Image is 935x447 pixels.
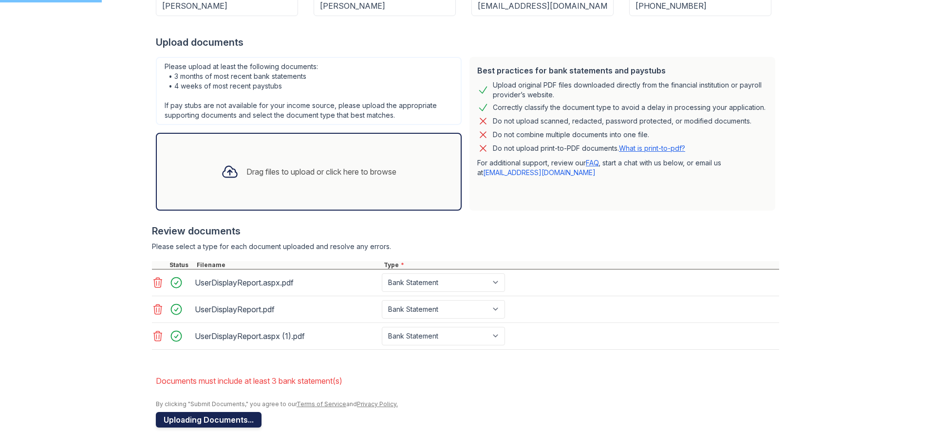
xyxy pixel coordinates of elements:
div: Type [382,261,779,269]
div: Upload documents [156,36,779,49]
div: Do not combine multiple documents into one file. [493,129,649,141]
a: [EMAIL_ADDRESS][DOMAIN_NAME] [483,168,596,177]
a: Terms of Service [297,400,346,408]
div: Status [168,261,195,269]
div: Do not upload scanned, redacted, password protected, or modified documents. [493,115,751,127]
a: Privacy Policy. [357,400,398,408]
div: By clicking "Submit Documents," you agree to our and [156,400,779,408]
div: Review documents [152,224,779,238]
div: Upload original PDF files downloaded directly from the financial institution or payroll provider’... [493,80,767,100]
a: What is print-to-pdf? [619,144,685,152]
a: FAQ [586,159,598,167]
div: Filename [195,261,382,269]
div: UserDisplayReport.aspx.pdf [195,275,378,290]
div: Please upload at least the following documents: • 3 months of most recent bank statements • 4 wee... [156,57,462,125]
div: UserDisplayReport.pdf [195,302,378,317]
p: For additional support, review our , start a chat with us below, or email us at [477,158,767,178]
div: Drag files to upload or click here to browse [246,166,396,178]
button: Uploading Documents... [156,412,262,428]
div: Correctly classify the document type to avoid a delay in processing your application. [493,102,766,113]
p: Do not upload print-to-PDF documents. [493,143,685,153]
li: Documents must include at least 3 bank statement(s) [156,371,779,391]
div: Best practices for bank statements and paystubs [477,65,767,76]
div: Please select a type for each document uploaded and resolve any errors. [152,242,779,251]
div: UserDisplayReport.aspx (1).pdf [195,328,378,344]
